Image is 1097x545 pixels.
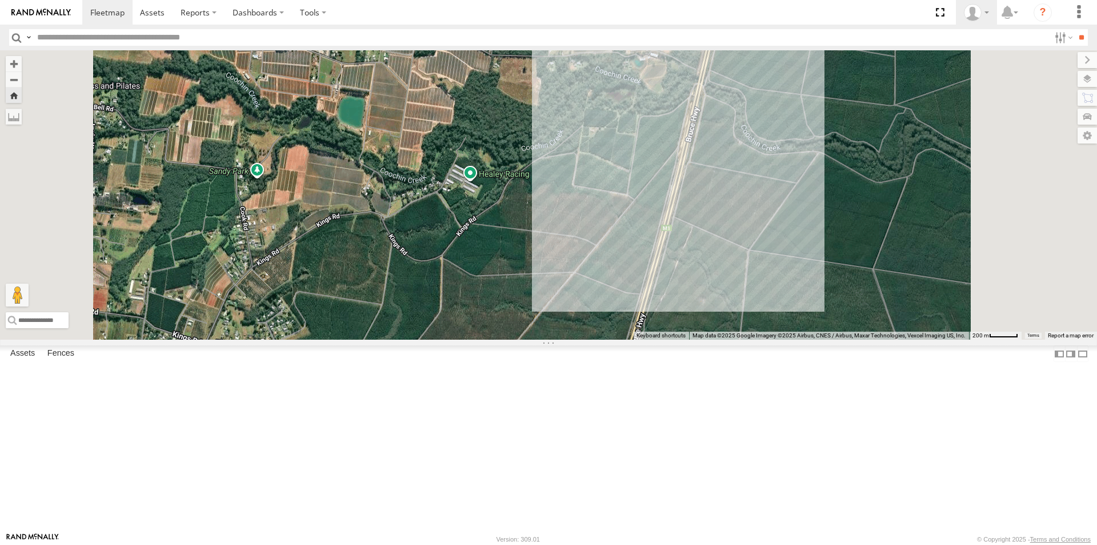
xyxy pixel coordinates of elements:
button: Map scale: 200 m per 47 pixels [969,332,1022,340]
a: Report a map error [1048,332,1094,339]
label: Dock Summary Table to the Left [1054,345,1065,362]
a: Terms (opens in new tab) [1027,333,1039,337]
label: Fences [42,346,80,362]
button: Zoom Home [6,87,22,103]
a: Terms and Conditions [1030,536,1091,543]
button: Keyboard shortcuts [636,332,686,340]
span: Map data ©2025 Google Imagery ©2025 Airbus, CNES / Airbus, Maxar Technologies, Vexcel Imaging US,... [692,332,966,339]
label: Search Query [24,29,33,46]
div: Version: 309.01 [497,536,540,543]
div: Laura Van Bruggen [960,4,993,21]
button: Zoom in [6,56,22,71]
a: Visit our Website [6,534,59,545]
button: Zoom out [6,71,22,87]
span: 200 m [972,332,989,339]
i: ? [1034,3,1052,22]
button: Drag Pegman onto the map to open Street View [6,284,29,307]
div: © Copyright 2025 - [977,536,1091,543]
label: Assets [5,346,41,362]
label: Dock Summary Table to the Right [1065,345,1076,362]
img: rand-logo.svg [11,9,71,17]
label: Search Filter Options [1050,29,1075,46]
label: Map Settings [1078,128,1097,144]
label: Measure [6,109,22,125]
label: Hide Summary Table [1077,345,1088,362]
